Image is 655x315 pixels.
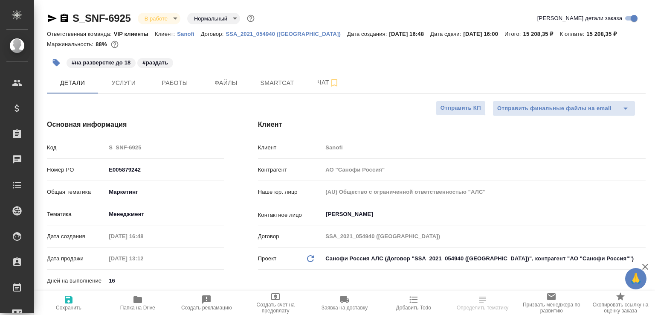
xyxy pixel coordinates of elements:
[537,14,622,23] span: [PERSON_NAME] детали заказа
[109,39,120,50] button: 1550.00 RUB;
[493,101,635,116] div: split button
[106,252,180,265] input: Пустое поле
[187,13,240,24] div: В работе
[226,31,347,37] p: SSA_2021_054940 ([GEOGRAPHIC_DATA])
[191,15,230,22] button: Нормальный
[66,58,136,66] span: на разверстке до 18
[47,120,224,130] h4: Основная информация
[246,302,305,314] span: Создать счет на предоплату
[47,210,106,219] p: Тематика
[448,291,517,315] button: Определить тематику
[245,13,256,24] button: Доп статусы указывают на важность/срочность заказа
[586,31,623,37] p: 15 208,35 ₽
[47,232,106,241] p: Дата создания
[114,31,155,37] p: VIP клиенты
[72,12,131,24] a: S_SNF-6925
[641,213,643,215] button: Open
[47,143,106,152] p: Код
[308,77,349,88] span: Чат
[322,186,646,198] input: Пустое поле
[241,291,310,315] button: Создать счет на предоплату
[172,291,241,315] button: Создать рекламацию
[47,31,114,37] p: Ответственная команда:
[56,305,81,311] span: Сохранить
[106,230,180,242] input: Пустое поле
[322,230,646,242] input: Пустое поле
[522,302,581,314] span: Призвать менеджера по развитию
[181,305,232,311] span: Создать рекламацию
[59,13,70,23] button: Скопировать ссылку
[258,232,323,241] p: Договор
[258,120,646,130] h4: Клиент
[106,141,223,154] input: Пустое поле
[106,163,223,176] input: ✎ Введи что-нибудь
[258,254,277,263] p: Проект
[379,291,448,315] button: Добавить Todo
[504,31,523,37] p: Итого:
[47,277,106,285] p: Дней на выполнение
[322,251,646,266] div: Санофи Россия АЛС (Договор "SSA_2021_054940 ([GEOGRAPHIC_DATA])", контрагент "АО "Санофи Россия"")
[322,163,646,176] input: Пустое поле
[591,302,650,314] span: Скопировать ссылку на оценку заказа
[106,185,223,199] div: Маркетинг
[517,291,586,315] button: Призвать менеджера по развитию
[47,254,106,263] p: Дата продажи
[47,166,106,174] p: Номер PO
[463,31,504,37] p: [DATE] 16:00
[560,31,587,37] p: К оплате:
[493,101,616,116] button: Отправить финальные файлы на email
[258,143,323,152] p: Клиент
[103,291,172,315] button: Папка на Drive
[155,31,177,37] p: Клиент:
[138,13,180,24] div: В работе
[177,31,201,37] p: Sanofi
[441,103,481,113] span: Отправить КП
[396,305,431,311] span: Добавить Todo
[47,53,66,72] button: Добавить тэг
[625,268,646,289] button: 🙏
[322,141,646,154] input: Пустое поле
[72,58,130,67] p: #на разверстке до 18
[142,58,168,67] p: #раздать
[154,78,195,88] span: Работы
[258,166,323,174] p: Контрагент
[96,41,109,47] p: 88%
[177,30,201,37] a: Sanofi
[201,31,226,37] p: Договор:
[322,305,368,311] span: Заявка на доставку
[586,291,655,315] button: Скопировать ссылку на оценку заказа
[523,31,560,37] p: 15 208,35 ₽
[52,78,93,88] span: Детали
[226,30,347,37] a: SSA_2021_054940 ([GEOGRAPHIC_DATA])
[120,305,155,311] span: Папка на Drive
[497,104,612,114] span: Отправить финальные файлы на email
[629,270,643,288] span: 🙏
[430,31,463,37] p: Дата сдачи:
[47,188,106,196] p: Общая тематика
[389,31,430,37] p: [DATE] 16:48
[47,13,57,23] button: Скопировать ссылку для ЯМессенджера
[436,101,486,116] button: Отправить КП
[47,41,96,47] p: Маржинальность:
[136,58,174,66] span: раздать
[310,291,379,315] button: Заявка на доставку
[258,211,323,219] p: Контактное лицо
[142,15,170,22] button: В работе
[34,291,103,315] button: Сохранить
[457,305,508,311] span: Определить тематику
[106,207,223,222] div: Менеджмент
[106,274,223,287] input: ✎ Введи что-нибудь
[257,78,298,88] span: Smartcat
[103,78,144,88] span: Услуги
[329,78,339,88] svg: Подписаться
[206,78,246,88] span: Файлы
[347,31,389,37] p: Дата создания:
[258,188,323,196] p: Наше юр. лицо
